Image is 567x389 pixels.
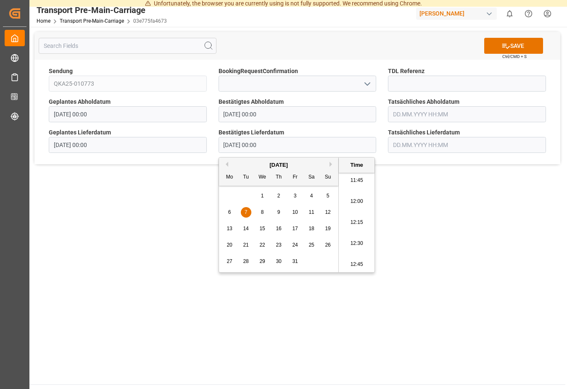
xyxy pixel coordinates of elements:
div: Choose Thursday, October 30th, 2025 [274,256,284,267]
div: Choose Monday, October 20th, 2025 [224,240,235,250]
span: Geplantes Lieferdatum [49,128,111,137]
div: Choose Tuesday, October 28th, 2025 [241,256,251,267]
span: Tatsächliches Lieferdatum [388,128,460,137]
input: DD.MM.YYYY HH:MM [49,106,207,122]
div: Choose Friday, October 24th, 2025 [290,240,301,250]
span: 13 [227,226,232,231]
span: Sendung [49,67,73,76]
div: Choose Monday, October 6th, 2025 [224,207,235,218]
input: DD.MM.YYYY HH:MM [219,137,377,153]
span: 12 [325,209,330,215]
a: Transport Pre-Main-Carriage [60,18,124,24]
span: 24 [292,242,298,248]
span: 10 [292,209,298,215]
div: Choose Friday, October 3rd, 2025 [290,191,301,201]
span: BookingRequestConfirmation [219,67,298,76]
div: Choose Saturday, October 4th, 2025 [306,191,317,201]
span: 1 [261,193,264,199]
input: DD.MM.YYYY HH:MM [388,137,546,153]
div: Choose Saturday, October 11th, 2025 [306,207,317,218]
div: Choose Friday, October 17th, 2025 [290,223,301,234]
button: Next Month [330,162,335,167]
span: Geplantes Abholdatum [49,97,111,106]
button: [PERSON_NAME] [416,5,500,21]
div: month 2025-10 [222,188,336,270]
div: Choose Friday, October 10th, 2025 [290,207,301,218]
input: DD.MM.YYYY HH:MM [49,137,207,153]
div: Th [274,172,284,183]
span: 4 [310,193,313,199]
div: Choose Wednesday, October 22nd, 2025 [257,240,268,250]
div: Transport Pre-Main-Carriage [37,4,167,16]
div: [PERSON_NAME] [416,8,497,20]
span: 31 [292,258,298,264]
input: DD.MM.YYYY HH:MM [388,106,546,122]
span: 26 [325,242,330,248]
div: Choose Sunday, October 5th, 2025 [323,191,333,201]
span: 2 [277,193,280,199]
div: Choose Sunday, October 12th, 2025 [323,207,333,218]
span: 21 [243,242,248,248]
div: Choose Thursday, October 9th, 2025 [274,207,284,218]
button: show 0 new notifications [500,4,519,23]
span: 25 [309,242,314,248]
div: Choose Saturday, October 25th, 2025 [306,240,317,250]
li: 12:45 [339,254,374,275]
button: SAVE [484,38,543,54]
div: Fr [290,172,301,183]
span: 7 [245,209,248,215]
span: 8 [261,209,264,215]
div: Choose Thursday, October 16th, 2025 [274,223,284,234]
li: 12:30 [339,233,374,254]
span: 19 [325,226,330,231]
span: 15 [259,226,265,231]
span: 6 [228,209,231,215]
span: Tatsächliches Abholdatum [388,97,459,106]
div: Choose Tuesday, October 21st, 2025 [241,240,251,250]
div: Choose Saturday, October 18th, 2025 [306,223,317,234]
span: 22 [259,242,265,248]
span: 29 [259,258,265,264]
div: Choose Wednesday, October 15th, 2025 [257,223,268,234]
div: Choose Monday, October 27th, 2025 [224,256,235,267]
button: open menu [361,77,373,90]
button: Previous Month [223,162,228,167]
li: 11:45 [339,170,374,191]
span: 18 [309,226,314,231]
li: 12:00 [339,191,374,212]
span: 17 [292,226,298,231]
span: 5 [327,193,330,199]
div: [DATE] [219,161,338,169]
div: We [257,172,268,183]
a: Home [37,18,50,24]
div: Choose Tuesday, October 14th, 2025 [241,223,251,234]
input: Search Fields [39,38,216,54]
div: Choose Thursday, October 2nd, 2025 [274,191,284,201]
div: Choose Monday, October 13th, 2025 [224,223,235,234]
div: Choose Wednesday, October 1st, 2025 [257,191,268,201]
span: Ctrl/CMD + S [502,53,527,60]
span: TDL Referenz [388,67,425,76]
span: 14 [243,226,248,231]
span: 28 [243,258,248,264]
span: Bestätigtes Lieferdatum [219,128,284,137]
div: Mo [224,172,235,183]
div: Sa [306,172,317,183]
span: Bestätigtes Abholdatum [219,97,284,106]
div: Choose Thursday, October 23rd, 2025 [274,240,284,250]
div: Choose Friday, October 31st, 2025 [290,256,301,267]
span: 3 [294,193,297,199]
li: 12:15 [339,212,374,233]
div: Choose Sunday, October 19th, 2025 [323,223,333,234]
div: Choose Wednesday, October 8th, 2025 [257,207,268,218]
span: 23 [276,242,281,248]
div: Choose Tuesday, October 7th, 2025 [241,207,251,218]
span: 9 [277,209,280,215]
span: 20 [227,242,232,248]
input: DD.MM.YYYY HH:MM [219,106,377,122]
span: 30 [276,258,281,264]
div: Tu [241,172,251,183]
div: Time [341,161,372,169]
span: 16 [276,226,281,231]
div: Su [323,172,333,183]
